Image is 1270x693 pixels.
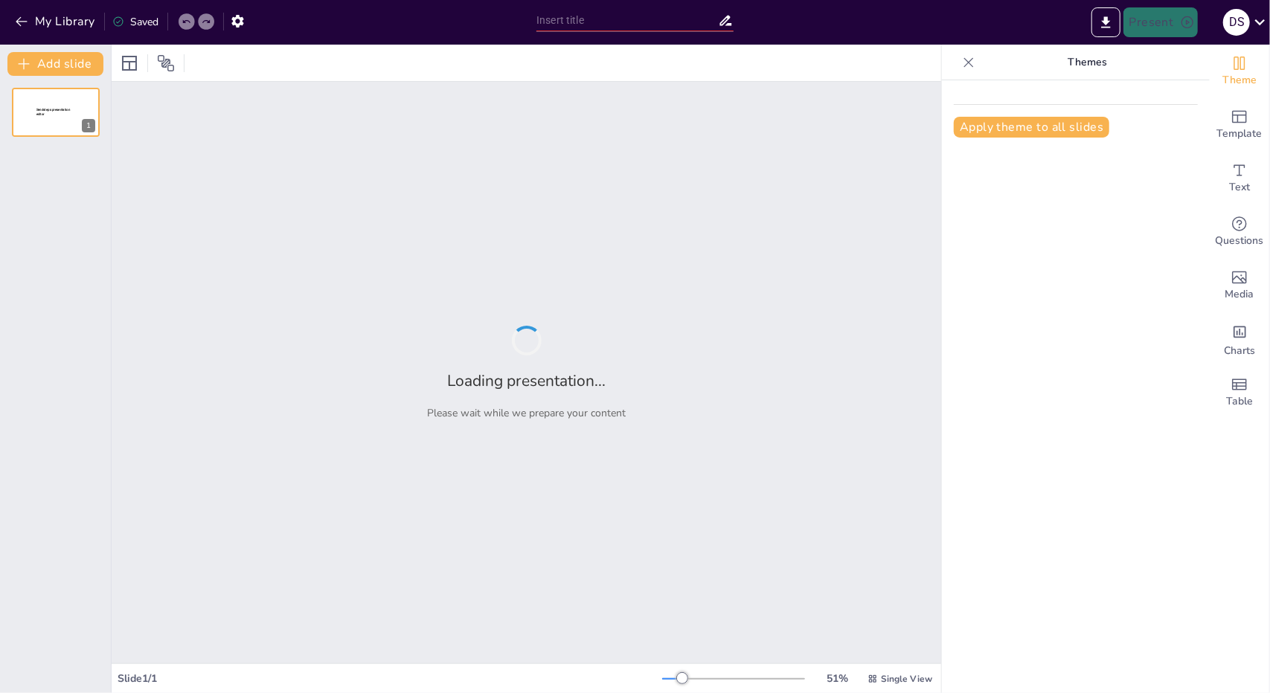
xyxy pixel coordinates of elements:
button: Export to PowerPoint [1091,7,1120,37]
button: Apply theme to all slides [954,117,1109,138]
div: 1 [12,88,100,137]
button: My Library [11,10,101,33]
span: Sendsteps presentation editor [36,108,70,116]
p: Themes [981,45,1195,80]
div: Add text boxes [1210,152,1269,205]
div: Change the overall theme [1210,45,1269,98]
button: D S [1223,7,1250,37]
div: Add charts and graphs [1210,312,1269,366]
span: Text [1229,179,1250,196]
div: Add a table [1210,366,1269,419]
span: Charts [1224,343,1255,359]
button: Add slide [7,52,103,76]
div: D S [1223,9,1250,36]
div: Add images, graphics, shapes or video [1210,259,1269,312]
div: 51 % [820,671,856,686]
div: Layout [118,51,141,75]
div: Get real-time input from your audience [1210,205,1269,259]
span: Table [1226,393,1253,410]
p: Please wait while we prepare your content [427,406,626,420]
button: Present [1123,7,1198,37]
div: Add ready made slides [1210,98,1269,152]
span: Single View [881,673,932,685]
div: Saved [112,15,158,29]
span: Theme [1222,72,1257,88]
div: Slide 1 / 1 [118,671,662,686]
input: Insert title [536,10,718,31]
span: Template [1217,126,1263,142]
span: Position [157,54,175,72]
span: Media [1225,286,1254,303]
div: 1 [82,119,95,132]
span: Questions [1216,233,1264,249]
h2: Loading presentation... [447,370,606,391]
